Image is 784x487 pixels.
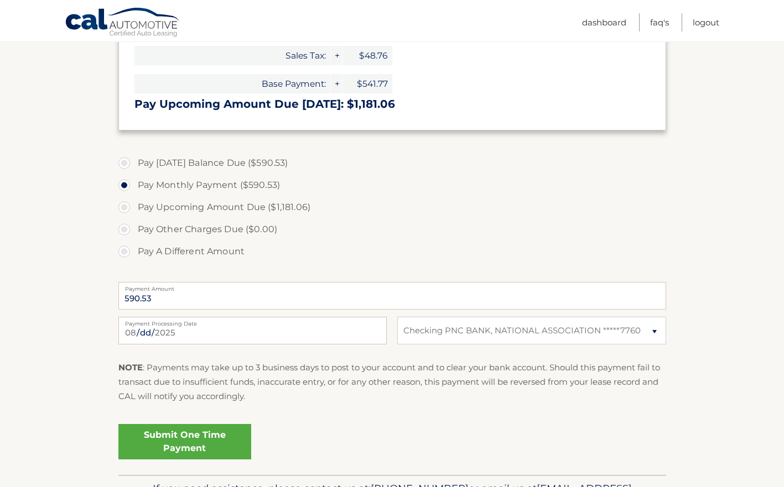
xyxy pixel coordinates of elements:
[118,360,666,404] p: : Payments may take up to 3 business days to post to your account and to clear your bank account....
[134,97,650,111] h3: Pay Upcoming Amount Due [DATE]: $1,181.06
[118,218,666,240] label: Pay Other Charges Due ($0.00)
[118,196,666,218] label: Pay Upcoming Amount Due ($1,181.06)
[331,46,342,65] span: +
[118,362,143,373] strong: NOTE
[118,317,387,326] label: Payment Processing Date
[134,46,330,65] span: Sales Tax:
[134,74,330,93] span: Base Payment:
[118,282,666,291] label: Payment Amount
[118,240,666,263] label: Pay A Different Amount
[342,46,392,65] span: $48.76
[331,74,342,93] span: +
[118,174,666,196] label: Pay Monthly Payment ($590.53)
[65,7,181,39] a: Cal Automotive
[650,13,669,32] a: FAQ's
[118,424,251,459] a: Submit One Time Payment
[342,74,392,93] span: $541.77
[582,13,626,32] a: Dashboard
[118,152,666,174] label: Pay [DATE] Balance Due ($590.53)
[118,317,387,344] input: Payment Date
[693,13,719,32] a: Logout
[118,282,666,310] input: Payment Amount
